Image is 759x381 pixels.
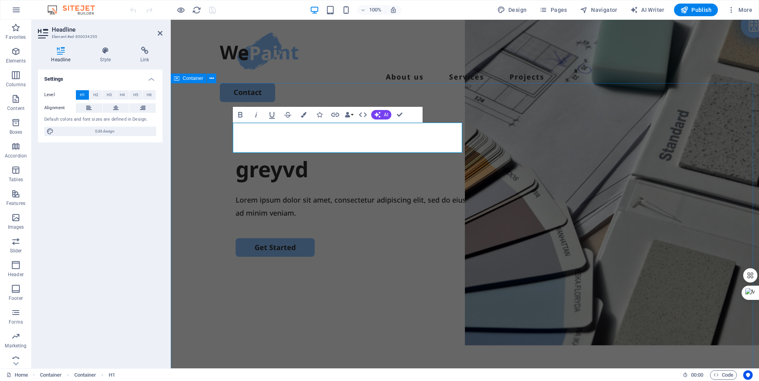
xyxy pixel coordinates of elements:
h4: Headline [38,47,87,63]
button: H1 [76,90,89,100]
button: Icons [312,107,327,123]
p: Content [7,105,25,112]
label: Alignment [44,103,76,113]
h4: Style [87,47,127,63]
span: Pages [539,6,567,14]
span: Click to select. Double-click to edit [40,370,62,380]
p: Features [6,200,25,207]
h6: Session time [683,370,704,380]
div: Default colors and font sizes are defined in Design. [44,116,156,123]
i: On resize automatically adjust zoom level to fit chosen device. [390,6,397,13]
i: Reload page [192,6,201,15]
button: Confirm (Ctrl+⏎) [392,107,407,123]
span: H2 [93,90,98,100]
span: 00 00 [691,370,703,380]
h4: Link [127,47,162,63]
p: Forms [9,319,23,325]
span: Publish [680,6,712,14]
p: Slider [10,248,22,254]
p: Elements [6,58,26,64]
p: Images [8,224,24,230]
span: H5 [133,90,138,100]
button: Code [710,370,737,380]
div: Design (Ctrl+Alt+Y) [494,4,530,16]
h2: Headline [52,26,162,33]
button: Link [328,107,343,123]
button: 100% [357,5,385,15]
button: H5 [129,90,142,100]
span: H4 [120,90,125,100]
button: More [724,4,755,16]
button: Bold (Ctrl+B) [233,107,248,123]
button: Colors [296,107,311,123]
span: Code [714,370,733,380]
p: Favorites [6,34,26,40]
button: HTML [355,107,370,123]
h6: 100% [369,5,382,15]
nav: breadcrumb [40,370,115,380]
span: Click to select. Double-click to edit [109,370,115,380]
h1: greyvd [65,135,523,165]
span: Edit design [56,127,154,136]
button: Strikethrough [280,107,295,123]
span: Click to select. Double-click to edit [74,370,96,380]
button: AI Writer [627,4,668,16]
span: Container [183,76,203,81]
p: Columns [6,82,26,88]
button: H2 [89,90,102,100]
span: AI [384,112,388,117]
button: Underline (Ctrl+U) [264,107,279,123]
span: Navigator [580,6,617,14]
label: Level [44,90,76,100]
button: Data Bindings [344,107,355,123]
h3: Element #ed-850034295 [52,33,147,40]
button: reload [192,5,201,15]
span: H3 [107,90,112,100]
span: H6 [147,90,152,100]
span: More [727,6,752,14]
button: Pages [536,4,570,16]
button: Design [494,4,530,16]
button: Publish [674,4,718,16]
button: H3 [103,90,116,100]
p: Marketing [5,343,26,349]
a: Click to cancel selection. Double-click to open Pages [6,370,28,380]
span: H1 [80,90,85,100]
span: : [697,372,698,378]
p: Header [8,271,24,278]
p: Tables [9,176,23,183]
button: Usercentrics [743,370,753,380]
button: H4 [116,90,129,100]
p: Accordion [5,153,27,159]
button: Click here to leave preview mode and continue editing [176,5,185,15]
p: Footer [9,295,23,301]
button: AI [371,110,391,119]
p: Boxes [9,129,23,135]
h4: Settings [38,70,162,84]
button: Italic (Ctrl+I) [249,107,264,123]
span: AI Writer [630,6,665,14]
span: Design [497,6,527,14]
button: H6 [143,90,156,100]
button: Edit design [44,127,156,136]
img: Editor Logo [45,5,105,15]
button: Navigator [577,4,621,16]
